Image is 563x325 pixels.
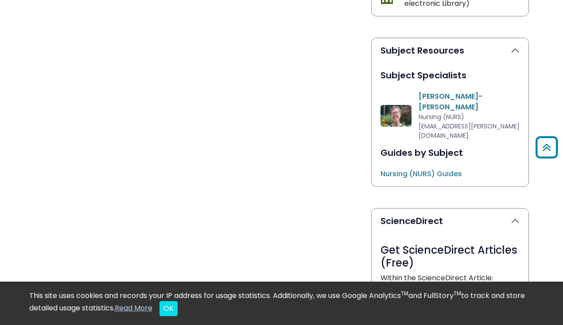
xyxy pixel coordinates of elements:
[419,91,482,112] a: [PERSON_NAME]-[PERSON_NAME]
[381,147,520,158] h2: Guides by Subject
[419,112,464,121] span: Nursing (NURS)
[381,105,412,127] img: Diane Manko-Cliff
[372,209,528,233] button: ScienceDirect
[419,122,520,140] span: [EMAIL_ADDRESS][PERSON_NAME][DOMAIN_NAME]
[115,303,152,313] a: Read More
[372,38,528,63] button: Subject Resources
[454,290,461,297] sup: TM
[159,301,178,316] button: Close
[381,273,520,283] p: Within the ScienceDirect Article:
[532,140,561,155] a: Back to Top
[29,290,534,316] div: This site uses cookies and records your IP address for usage statistics. Additionally, we use Goo...
[381,70,520,81] h2: Subject Specialists
[381,169,462,179] a: Nursing (NURS) Guides
[381,244,520,270] h3: Get ScienceDirect Articles (Free)
[401,290,408,297] sup: TM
